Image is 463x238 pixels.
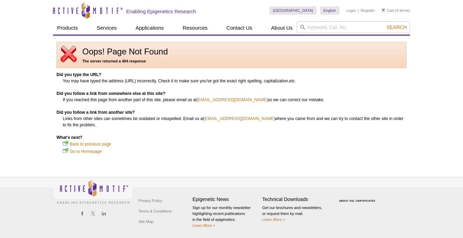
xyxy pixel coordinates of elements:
[60,46,77,62] img: page not found
[70,148,101,155] a: Go to Homepage
[387,24,407,30] span: Search
[262,205,328,223] p: Get our brochures and newsletters, or request them by mail.
[297,21,410,33] input: Keyword, Cat. No.
[53,177,133,206] img: Active Motif,
[332,189,384,205] table: Click to Verify - This site chose Symantec SSL for secure e-commerce and confidential communicati...
[382,8,385,12] img: Your Cart
[262,217,285,222] a: Learn More >
[204,116,275,122] a: [EMAIL_ADDRESS][DOMAIN_NAME]
[222,21,256,35] a: Contact Us
[347,8,356,13] a: Login
[197,97,267,103] a: [EMAIL_ADDRESS][DOMAIN_NAME]
[192,205,259,229] p: Sign up for our monthly newsletter highlighting recent publications in the field of epigenetics.
[53,21,82,35] a: Products
[63,116,407,128] dd: Links from other sites can sometimes be outdated or misspelled. Email us at where you came from a...
[126,8,196,15] h2: Enabling Epigenetics Research
[339,200,375,202] a: ABOUT SSL CERTIFICATES
[320,6,340,15] a: English
[63,78,407,84] dd: You may have typed the address (URL) incorrectly. Check it to make sure you've got the exact righ...
[192,196,259,202] h4: Epigenetic News
[137,206,173,216] a: Terms & Conditions
[56,134,407,141] dt: What's next?
[179,21,212,35] a: Resources
[60,58,403,64] h5: The server returned a 404 response
[92,21,121,35] a: Services
[60,47,403,56] h1: Oops! Page Not Found
[192,223,215,228] a: Learn More >
[270,6,317,15] a: [GEOGRAPHIC_DATA]
[56,109,407,116] dt: Did you follow a link from another site?
[137,216,155,227] a: Site Map
[137,195,164,206] a: Privacy Policy
[56,90,407,97] dt: Did you follow a link from somewhere else at this site?
[289,79,296,83] em: etc.
[267,21,297,35] a: About Us
[63,97,407,103] dd: If you reached this page from another part of this site, please email us at so we can correct our...
[360,8,375,13] a: Register
[385,24,409,30] button: Search
[382,8,394,13] a: Cart
[131,21,168,35] a: Applications
[382,6,410,15] li: (0 items)
[358,6,359,15] li: |
[70,141,111,148] a: Back to previous page
[56,72,407,78] dt: Did you type the URL?
[262,196,328,202] h4: Technical Downloads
